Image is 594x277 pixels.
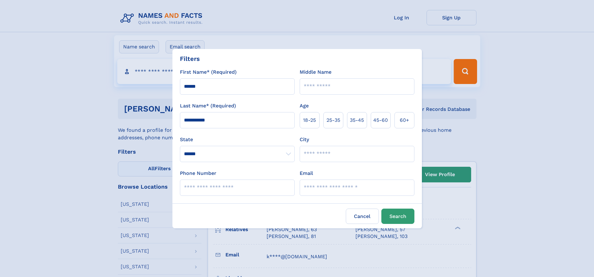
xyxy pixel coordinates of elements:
[381,209,414,224] button: Search
[180,136,295,143] label: State
[300,170,313,177] label: Email
[300,102,309,110] label: Age
[346,209,379,224] label: Cancel
[180,54,200,63] div: Filters
[300,136,309,143] label: City
[180,68,237,76] label: First Name* (Required)
[180,170,216,177] label: Phone Number
[373,116,388,124] span: 45‑60
[326,116,340,124] span: 25‑35
[350,116,364,124] span: 35‑45
[300,68,331,76] label: Middle Name
[303,116,316,124] span: 18‑25
[180,102,236,110] label: Last Name* (Required)
[400,116,409,124] span: 60+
